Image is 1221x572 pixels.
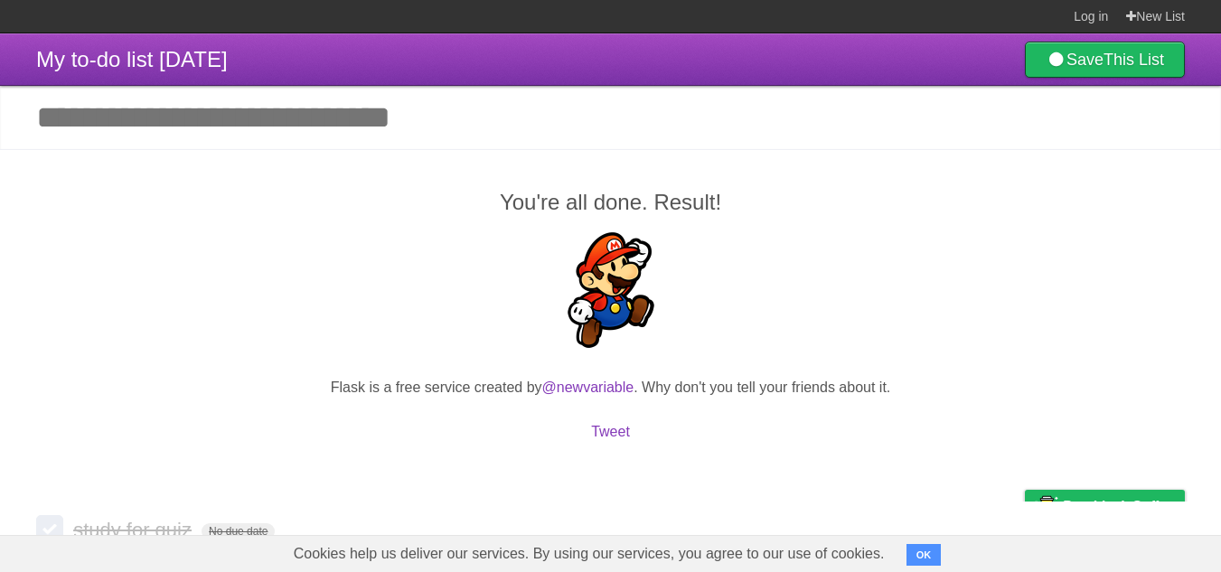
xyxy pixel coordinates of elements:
a: Buy me a coffee [1025,490,1185,523]
span: No due date [202,523,275,539]
a: Tweet [591,424,630,439]
img: Super Mario [553,232,669,348]
span: My to-do list [DATE] [36,47,228,71]
label: Done [36,515,63,542]
a: SaveThis List [1025,42,1185,78]
span: Buy me a coffee [1063,491,1176,522]
button: OK [906,544,942,566]
p: Flask is a free service created by . Why don't you tell your friends about it. [36,377,1185,399]
a: @newvariable [542,380,634,395]
b: This List [1104,51,1164,69]
h2: You're all done. Result! [36,186,1185,219]
img: Buy me a coffee [1034,491,1058,521]
span: study for quiz [73,519,196,541]
span: Cookies help us deliver our services. By using our services, you agree to our use of cookies. [276,536,903,572]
